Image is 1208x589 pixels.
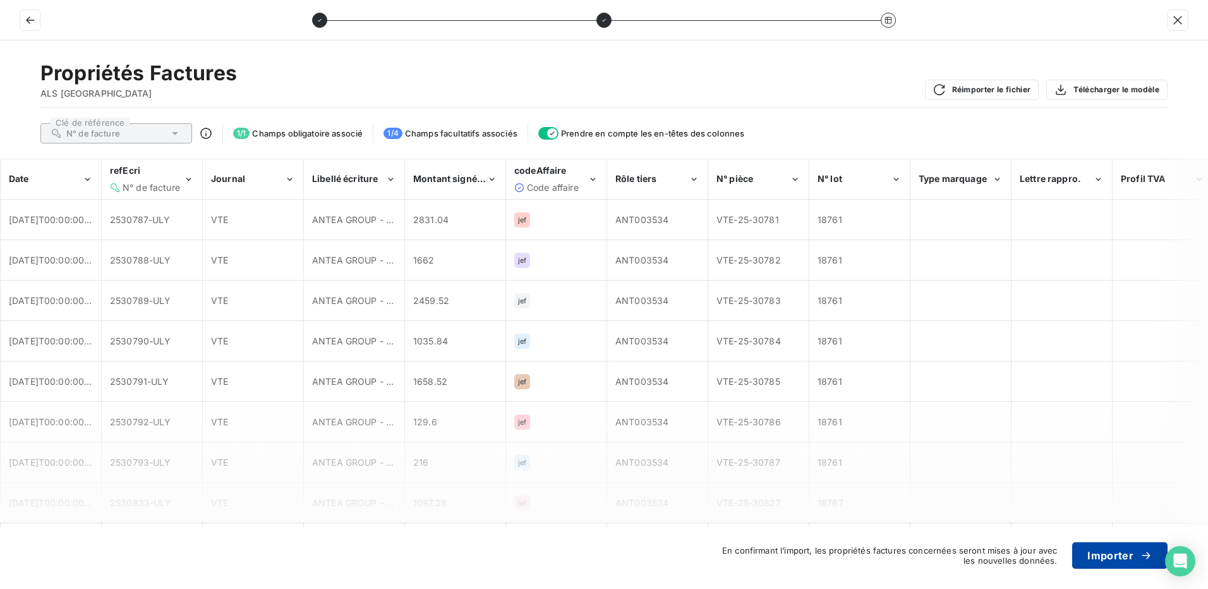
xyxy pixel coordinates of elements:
span: VTE-25-30785 [716,376,780,387]
th: Libellé écriture [304,159,405,200]
span: 1035.84 [413,336,448,346]
span: Type marquage [919,173,987,184]
span: VTE-25-30786 [716,416,781,427]
span: jef [518,216,526,224]
th: Journal [203,159,304,200]
span: Code affaire [527,182,579,193]
span: 18761 [818,295,842,306]
h2: Propriétés Factures [40,61,237,86]
span: ANT003534 [615,416,668,427]
span: 2530833-ULY [110,497,172,508]
th: refEcri [102,159,203,200]
span: VTE-25-30781 [716,214,779,225]
span: 18761 [818,255,842,265]
span: VTE [211,457,228,468]
span: [DATE]T00:00:00.000Z [9,255,110,265]
th: N° pièce [708,159,809,200]
span: [DATE]T00:00:00.000Z [9,416,110,427]
span: N° de facture [66,128,120,138]
span: VTE-25-30782 [716,255,781,265]
button: Réimporter le fichier [925,80,1039,100]
span: 1662 [413,255,435,265]
span: VTE-25-30784 [716,336,781,346]
button: Importer [1072,542,1168,569]
span: VTE [211,336,228,346]
span: 1 / 1 [233,128,250,139]
span: ANTEA GROUP - Direction administrative et financiere [312,295,541,306]
span: Montant signé (EUR) [413,173,504,184]
span: [DATE]T00:00:00.000Z [9,336,110,346]
span: Champs obligatoire associé [252,128,363,138]
span: 2530787-ULY [110,214,171,225]
span: [DATE]T00:00:00.000Z [9,457,110,468]
span: jef [518,257,526,264]
span: ANTEA GROUP - Direction administrative et financiere [312,416,541,427]
th: Date [1,159,102,200]
th: Montant signé (EUR) [405,159,506,200]
span: [DATE]T00:00:00.000Z [9,214,110,225]
span: VTE-25-30787 [716,457,780,468]
span: VTE [211,295,228,306]
span: ANT003534 [615,295,668,306]
span: VTE-25-30783 [716,295,781,306]
span: 2459.52 [413,295,449,306]
span: 2530789-ULY [110,295,171,306]
span: jef [518,499,526,507]
span: VTE [211,497,228,508]
span: ANTEA GROUP - Direction administrative et financiere [312,457,541,468]
th: Rôle tiers [607,159,708,200]
span: ANT003534 [615,255,668,265]
span: ANTEA GROUP - Direction administrative et financiere [312,376,541,387]
span: jef [518,418,526,426]
th: N° lot [809,159,910,200]
span: 18767 [818,497,843,508]
span: Libellé écriture [312,173,378,184]
span: VTE [211,255,228,265]
span: [DATE]T00:00:00.000Z [9,295,110,306]
span: VTE [211,416,228,427]
span: jef [518,378,526,386]
span: refEcri [110,165,140,176]
span: 2530792-ULY [110,416,171,427]
span: 2831.04 [413,214,449,225]
span: 18761 [818,457,842,468]
span: 18761 [818,336,842,346]
span: 2530791-ULY [110,376,169,387]
span: ANT003534 [615,214,668,225]
span: VTE [211,376,228,387]
span: ANT003534 [615,457,668,468]
span: Profil TVA [1121,173,1166,184]
span: En confirmant l’import, les propriétés factures concernées seront mises à jour avec les nouvelles... [710,545,1057,566]
span: N° de facture [123,182,180,193]
span: ANT003534 [615,497,668,508]
span: [DATE]T00:00:00.000Z [9,497,110,508]
span: 18761 [818,416,842,427]
span: jef [518,337,526,345]
span: VTE-25-30827 [716,497,781,508]
span: 216 [413,457,428,468]
span: ANTEA GROUP - Direction administrative et financiere [312,214,541,225]
span: 129.6 [413,416,437,427]
span: Journal [211,173,245,184]
span: ALS [GEOGRAPHIC_DATA] [40,87,237,100]
span: 2530790-ULY [110,336,171,346]
span: N° pièce [716,173,753,184]
span: 2530793-ULY [110,457,171,468]
span: Lettre rappro. [1020,173,1081,184]
span: Rôle tiers [615,173,657,184]
span: ANTEA GROUP - Direction administrative et financiere [312,336,541,346]
button: Télécharger le modèle [1046,80,1168,100]
div: Open Intercom Messenger [1165,546,1195,576]
span: 18761 [818,214,842,225]
span: VTE [211,214,228,225]
th: Type marquage [910,159,1012,200]
span: 1658.52 [413,376,447,387]
span: 18761 [818,376,842,387]
th: Lettre rappro. [1012,159,1113,200]
span: [DATE]T00:00:00.000Z [9,376,110,387]
span: ANTEA GROUP - Direction administrative et financiere [312,255,541,265]
span: 2530788-ULY [110,255,171,265]
span: ANT003534 [615,336,668,346]
span: ANT003534 [615,376,668,387]
span: codeAffaire [514,165,567,176]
